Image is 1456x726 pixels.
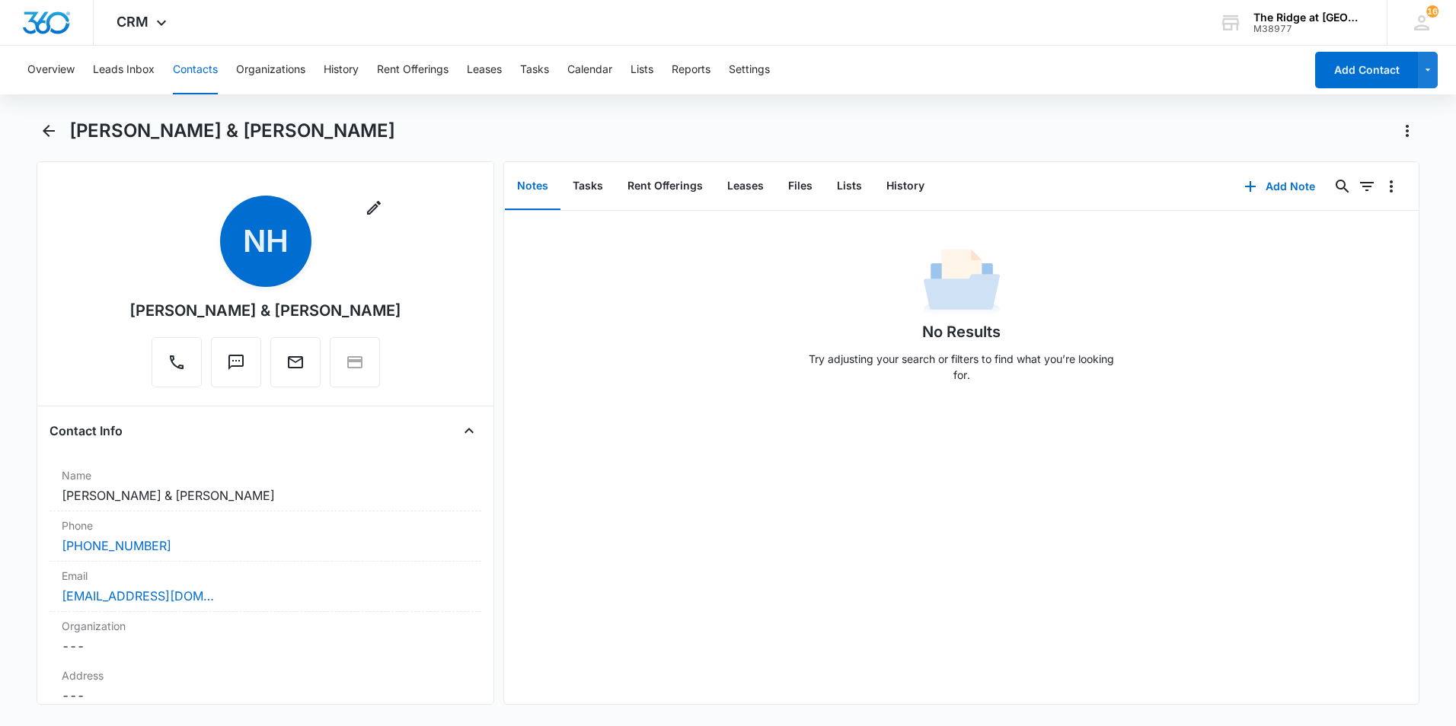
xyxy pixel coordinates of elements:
button: Rent Offerings [377,46,449,94]
button: Overflow Menu [1379,174,1403,199]
label: Phone [62,517,469,533]
dd: --- [62,686,469,705]
label: Organization [62,618,469,634]
button: Add Contact [1315,52,1418,88]
span: CRM [117,14,148,30]
button: Filters [1355,174,1379,199]
button: Tasks [520,46,549,94]
button: Call [152,337,202,387]
label: Address [62,667,469,683]
a: [EMAIL_ADDRESS][DOMAIN_NAME] [62,587,214,605]
label: Name [62,467,469,483]
button: Leases [467,46,502,94]
dd: [PERSON_NAME] & [PERSON_NAME] [62,486,469,505]
button: History [874,163,937,210]
div: Email[EMAIL_ADDRESS][DOMAIN_NAME] [49,562,481,612]
div: Phone[PHONE_NUMBER] [49,511,481,562]
button: Leases [715,163,776,210]
div: Organization--- [49,612,481,661]
img: No Data [924,244,1000,320]
span: 16 [1426,5,1438,18]
div: account name [1253,11,1365,24]
h1: No Results [922,320,1001,343]
button: Actions [1395,119,1419,143]
h4: Contact Info [49,422,123,440]
button: Lists [825,163,874,210]
div: notifications count [1426,5,1438,18]
button: Back [37,119,60,143]
label: Email [62,568,469,584]
div: account id [1253,24,1365,34]
button: Text [211,337,261,387]
button: Notes [505,163,560,210]
a: Text [211,361,261,374]
button: Calendar [567,46,612,94]
h1: [PERSON_NAME] & [PERSON_NAME] [69,119,395,142]
a: Call [152,361,202,374]
button: Files [776,163,825,210]
button: Leads Inbox [93,46,155,94]
span: NH [220,196,311,287]
button: Search... [1330,174,1355,199]
button: Rent Offerings [615,163,715,210]
button: Organizations [236,46,305,94]
button: Settings [729,46,770,94]
p: Try adjusting your search or filters to find what you’re looking for. [802,351,1122,383]
dd: --- [62,637,469,655]
button: Overview [27,46,75,94]
button: Contacts [173,46,218,94]
button: Close [457,419,481,443]
button: Tasks [560,163,615,210]
button: Add Note [1229,168,1330,205]
button: History [324,46,359,94]
div: Name[PERSON_NAME] & [PERSON_NAME] [49,461,481,511]
div: [PERSON_NAME] & [PERSON_NAME] [129,299,401,322]
button: Lists [631,46,653,94]
a: [PHONE_NUMBER] [62,537,171,555]
div: Address--- [49,661,481,712]
button: Reports [672,46,710,94]
a: Email [270,361,321,374]
button: Email [270,337,321,387]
